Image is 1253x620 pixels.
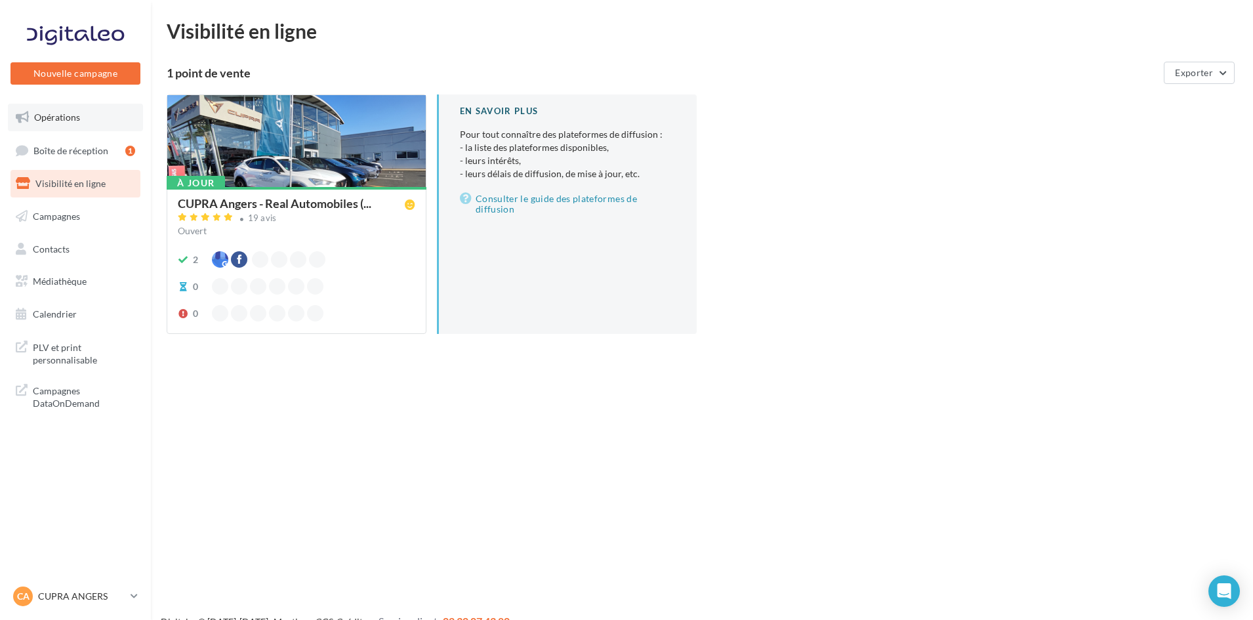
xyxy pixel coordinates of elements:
span: Contacts [33,243,70,254]
div: 0 [193,307,198,320]
a: Médiathèque [8,268,143,295]
span: CA [17,590,30,603]
div: 1 point de vente [167,67,1159,79]
li: - la liste des plateformes disponibles, [460,141,676,154]
a: Contacts [8,236,143,263]
div: Visibilité en ligne [167,21,1237,41]
a: Calendrier [8,300,143,328]
span: Exporter [1175,67,1213,78]
p: Pour tout connaître des plateformes de diffusion : [460,128,676,180]
button: Nouvelle campagne [10,62,140,85]
span: PLV et print personnalisable [33,339,135,367]
div: À jour [167,176,225,190]
a: Opérations [8,104,143,131]
li: - leurs délais de diffusion, de mise à jour, etc. [460,167,676,180]
div: Open Intercom Messenger [1208,575,1240,607]
a: PLV et print personnalisable [8,333,143,372]
span: CUPRA Angers - Real Automobiles (... [178,197,371,209]
div: 2 [193,253,198,266]
span: Calendrier [33,308,77,320]
div: 0 [193,280,198,293]
a: Campagnes DataOnDemand [8,377,143,415]
button: Exporter [1164,62,1235,84]
a: 19 avis [178,211,415,227]
span: Ouvert [178,225,207,236]
span: Visibilité en ligne [35,178,106,189]
span: Campagnes [33,211,80,222]
a: Consulter le guide des plateformes de diffusion [460,191,676,217]
a: Campagnes [8,203,143,230]
span: Médiathèque [33,276,87,287]
div: 1 [125,146,135,156]
a: Boîte de réception1 [8,136,143,165]
p: CUPRA ANGERS [38,590,125,603]
div: En savoir plus [460,105,676,117]
a: CA CUPRA ANGERS [10,584,140,609]
div: 19 avis [248,214,277,222]
span: Boîte de réception [33,144,108,155]
a: Visibilité en ligne [8,170,143,197]
span: Opérations [34,112,80,123]
li: - leurs intérêts, [460,154,676,167]
span: Campagnes DataOnDemand [33,382,135,410]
